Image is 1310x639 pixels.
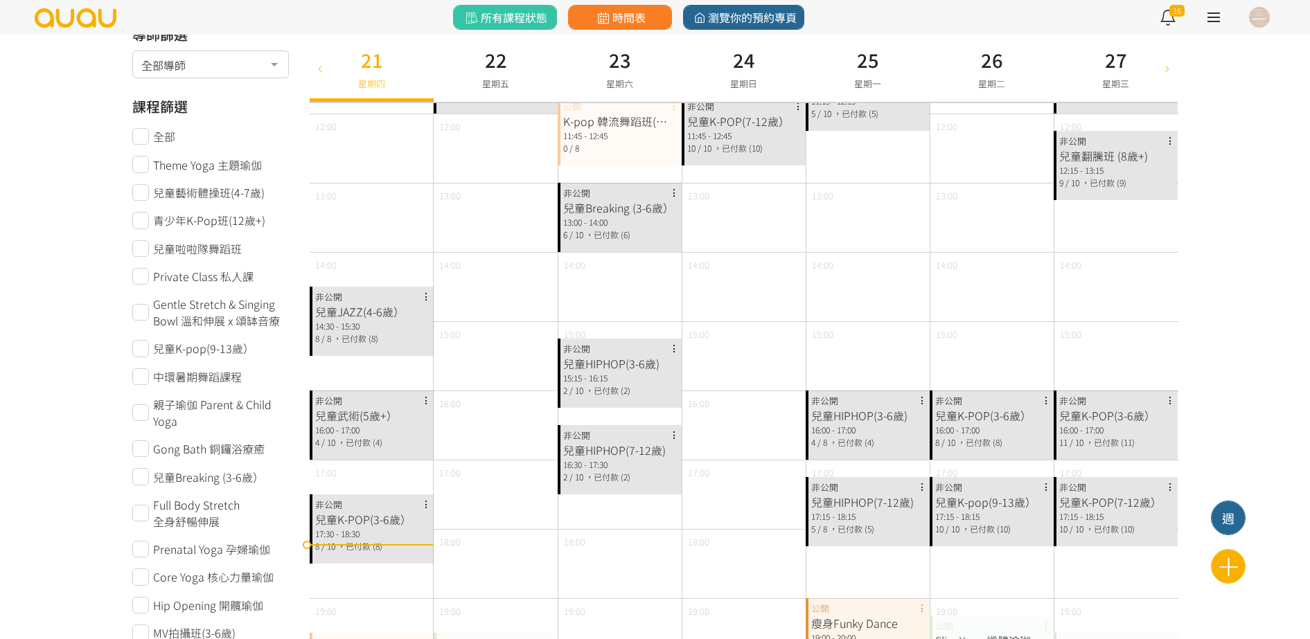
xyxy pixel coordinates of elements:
[688,535,709,548] span: 18:00
[585,384,630,396] span: ，已付款 (2)
[936,189,957,202] span: 13:00
[585,228,630,240] span: ，已付款 (6)
[563,216,676,228] div: 13:00 - 14:00
[688,258,709,271] span: 14:00
[463,9,547,26] span: 所有課程狀態
[730,46,757,74] h3: 24
[812,189,833,202] span: 13:00
[687,142,696,154] span: 10
[1070,436,1083,448] span: / 10
[688,466,709,479] span: 17:00
[606,77,633,90] span: 星期六
[337,436,382,448] span: ，已付款 (4)
[811,510,924,523] div: 17:15 - 18:15
[829,436,874,448] span: ，已付款 (4)
[337,540,382,552] span: ，已付款 (8)
[1081,177,1126,188] span: ，已付款 (9)
[315,407,428,424] div: 兒童武術(5歲+）
[935,436,939,448] span: 8
[854,77,881,90] span: 星期一
[439,466,461,479] span: 17:00
[569,384,583,396] span: / 10
[978,46,1005,74] h3: 26
[153,396,289,429] span: 親子瑜伽 Parent & Child Yoga
[936,604,957,618] span: 19:00
[829,523,874,534] span: ，已付款 (5)
[688,189,709,202] span: 13:00
[482,46,509,74] h3: 22
[688,327,709,341] span: 15:00
[482,77,509,90] span: 星期五
[811,523,815,534] span: 5
[714,142,763,154] span: ，已付款 (10)
[315,511,428,528] div: 兒童K-POP(3-6歲）
[946,523,959,534] span: / 10
[811,436,815,448] span: 4
[563,355,676,372] div: 兒童HIPHOP(3-6歲)
[606,46,633,74] h3: 23
[687,113,800,129] div: 兒童K-POP(7-12歲）
[936,120,957,133] span: 12:00
[153,184,265,201] span: 兒童藝術體操班(4-7歲)
[936,466,957,479] span: 17:00
[315,528,428,540] div: 17:30 - 18:30
[1059,436,1068,448] span: 11
[978,77,1005,90] span: 星期二
[1059,523,1068,534] span: 10
[439,258,461,271] span: 14:00
[691,9,797,26] span: 瀏覽你的預約專頁
[153,156,262,173] span: Theme Yoga 主題瑜伽
[315,466,337,479] span: 17:00
[321,436,335,448] span: / 10
[132,24,290,45] h3: 導師篩選
[812,466,833,479] span: 17:00
[1059,164,1172,177] div: 12:15 - 13:15
[563,228,567,240] span: 6
[811,407,924,424] div: 兒童HIPHOP(3-6歲)
[1065,177,1079,188] span: / 10
[439,535,461,548] span: 18:00
[687,129,800,142] div: 11:45 - 12:45
[153,496,289,530] span: Full Body Stretch 全身舒暢伸展
[688,397,709,410] span: 16:00
[315,189,337,202] span: 13:00
[854,46,881,74] h3: 25
[153,469,264,485] span: 兒童Breaking (3-6歲）
[935,494,1048,510] div: 兒童K-pop(9-13歲）
[1059,494,1172,510] div: 兒童K-POP(7-12歲）
[563,458,676,471] div: 16:30 - 17:30
[936,258,957,271] span: 14:00
[564,258,585,271] span: 14:00
[33,8,118,28] img: logo.svg
[811,107,815,119] span: 5
[585,471,630,483] span: ，已付款 (2)
[1086,523,1135,534] span: ，已付款 (10)
[439,327,461,341] span: 15:00
[333,332,378,344] span: ，已付款 (8)
[688,604,709,618] span: 19:00
[564,604,585,618] span: 19:00
[315,540,319,552] span: 8
[1059,147,1172,164] div: 兒童翻騰班 (8歲+)
[936,327,957,341] span: 15:00
[563,129,676,142] div: 11:45 - 12:45
[1060,258,1081,271] span: 14:00
[153,541,270,557] span: Prenatal Yoga 孕婦瑜伽
[153,368,242,385] span: 中環暑期舞蹈課程
[1212,509,1245,528] div: 週
[730,77,757,90] span: 星期日
[812,258,833,271] span: 14:00
[817,436,827,448] span: / 8
[811,424,924,436] div: 16:00 - 17:00
[568,5,672,30] a: 時間表
[315,604,337,618] span: 19:00
[957,436,1002,448] span: ，已付款 (8)
[569,228,583,240] span: / 10
[594,9,645,26] span: 時間表
[358,46,385,74] h3: 21
[683,5,804,30] a: 瀏覽你的預約專頁
[153,128,175,145] span: 全部
[1059,510,1172,523] div: 17:15 - 18:15
[1060,466,1081,479] span: 17:00
[321,332,331,344] span: / 8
